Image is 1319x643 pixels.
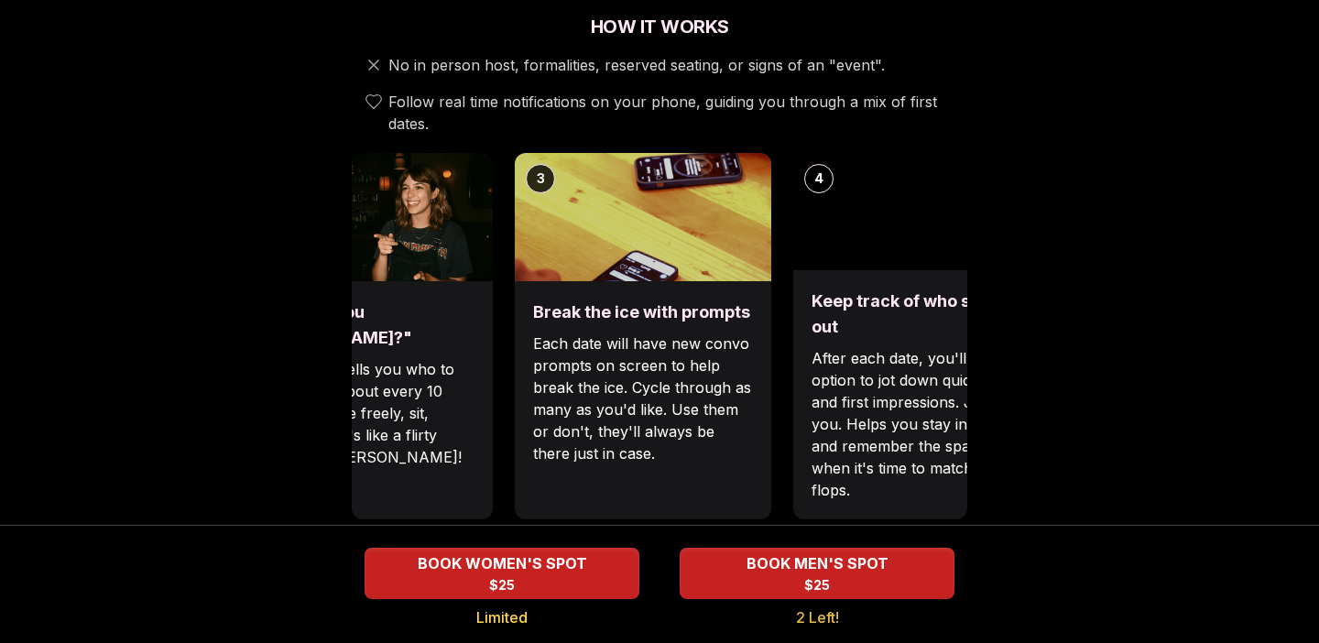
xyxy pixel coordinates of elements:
[533,300,753,325] h3: Break the ice with prompts
[793,153,1050,270] img: Keep track of who stood out
[804,576,830,594] span: $25
[743,552,892,574] span: BOOK MEN'S SPOT
[255,300,474,351] h3: "Hey, are you [PERSON_NAME]?"
[255,358,474,468] p: Your phone tells you who to meet next—about every 10 minutes. Move freely, sit, stand, chat. It's...
[489,576,515,594] span: $25
[352,14,967,39] h2: How It Works
[533,332,753,464] p: Each date will have new convo prompts on screen to help break the ice. Cycle through as many as y...
[476,606,528,628] span: Limited
[812,347,1031,501] p: After each date, you'll have the option to jot down quick notes and first impressions. Just for y...
[796,606,839,628] span: 2 Left!
[388,54,885,76] span: No in person host, formalities, reserved seating, or signs of an "event".
[515,153,771,281] img: Break the ice with prompts
[365,548,639,599] button: BOOK WOMEN'S SPOT - Limited
[812,289,1031,340] h3: Keep track of who stood out
[680,548,954,599] button: BOOK MEN'S SPOT - 2 Left!
[526,164,555,193] div: 3
[388,91,960,135] span: Follow real time notifications on your phone, guiding you through a mix of first dates.
[804,164,834,193] div: 4
[414,552,591,574] span: BOOK WOMEN'S SPOT
[236,153,493,281] img: "Hey, are you Max?"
